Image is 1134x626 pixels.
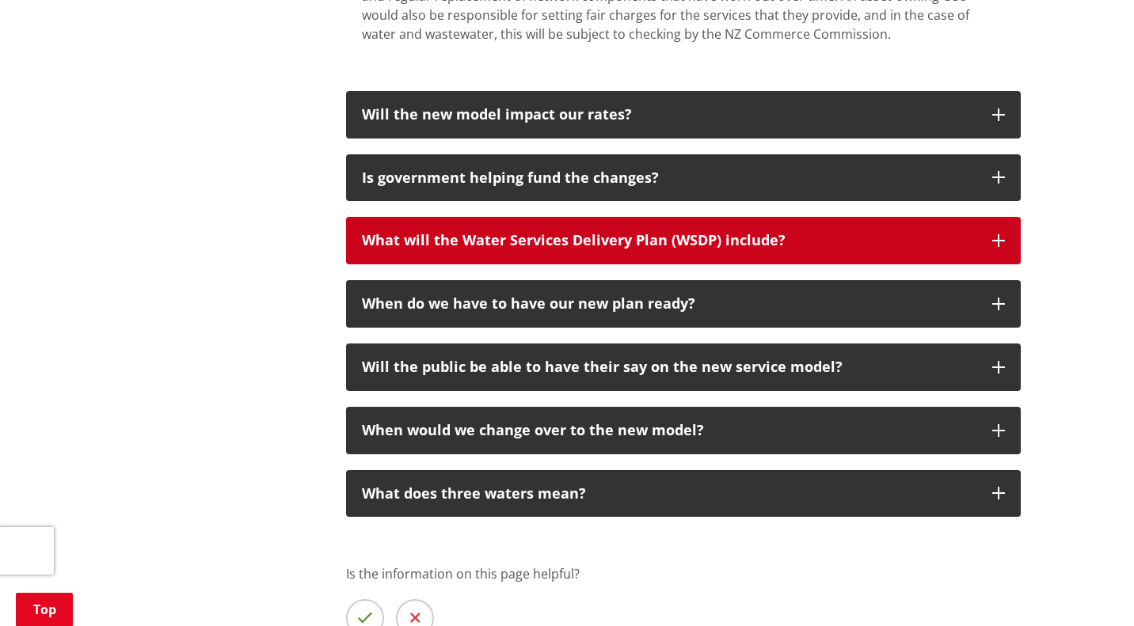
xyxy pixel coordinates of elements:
button: Will the public be able to have their say on the new service model? [346,343,1021,391]
div: When would we change over to the new model? [362,423,976,438]
button: Is government helping fund the changes? [346,154,1021,202]
div: What will the Water Services Delivery Plan (WSDP) include? [362,233,976,249]
div: Is government helping fund the changes? [362,170,976,186]
p: Is the information on this page helpful? [346,564,1021,583]
button: What does three waters mean? [346,470,1021,518]
button: Will the new model impact our rates? [346,91,1021,138]
div: Will the public be able to have their say on the new service model? [362,359,976,375]
div: What does three waters mean? [362,486,976,502]
button: When would we change over to the new model? [346,407,1021,454]
button: What will the Water Services Delivery Plan (WSDP) include? [346,217,1021,264]
a: Top [16,593,73,626]
button: When do we have to have our new plan ready? [346,280,1021,328]
div: When do we have to have our new plan ready? [362,296,976,312]
iframe: Messenger Launcher [1061,560,1118,617]
div: Will the new model impact our rates? [362,107,976,123]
